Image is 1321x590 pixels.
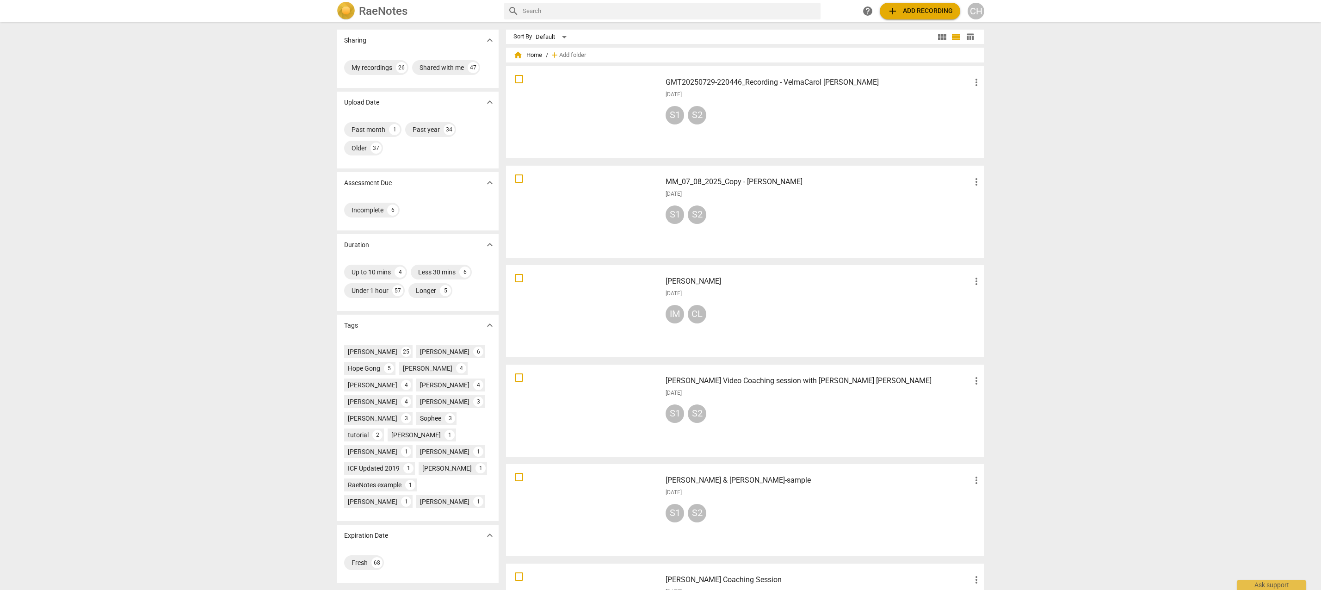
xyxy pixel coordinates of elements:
div: Less 30 mins [418,267,456,277]
div: 5 [384,363,394,373]
p: Upload Date [344,98,379,107]
div: Fresh [352,558,368,567]
div: 5 [440,285,451,296]
img: Logo [337,2,355,20]
span: view_module [937,31,948,43]
span: expand_more [484,239,495,250]
div: 1 [405,480,415,490]
div: [PERSON_NAME] [348,347,397,356]
div: Ask support [1237,580,1306,590]
div: Sophee [420,414,441,423]
div: 1 [401,447,411,457]
div: CL [688,305,706,323]
div: 4 [401,380,411,390]
span: add [550,50,559,60]
span: expand_more [484,177,495,188]
h3: Carla Trust [666,276,971,287]
div: 4 [395,267,406,278]
div: [PERSON_NAME] [348,380,397,390]
span: [DATE] [666,489,682,497]
span: more_vert [971,176,982,187]
span: more_vert [971,574,982,585]
div: ICF Updated 2019 [348,464,400,473]
div: 26 [396,62,407,73]
button: Show more [483,33,497,47]
div: IM [666,305,684,323]
div: Past month [352,125,385,134]
div: 1 [473,497,483,507]
a: LogoRaeNotes [337,2,497,20]
span: more_vert [971,77,982,88]
div: 68 [371,557,383,568]
span: Home [513,50,542,60]
div: 57 [392,285,403,296]
div: Past year [413,125,440,134]
div: tutorial [348,430,369,440]
div: [PERSON_NAME] [420,397,469,406]
div: S1 [666,106,684,124]
button: CH [968,3,984,19]
div: Older [352,143,367,153]
span: view_list [951,31,962,43]
div: [PERSON_NAME] [348,414,397,423]
div: S2 [688,106,706,124]
span: more_vert [971,375,982,386]
div: Default [536,30,570,44]
div: 47 [468,62,479,73]
div: [PERSON_NAME] [420,347,469,356]
div: 1 [401,497,411,507]
a: [PERSON_NAME][DATE]IMCL [509,268,981,354]
span: / [546,52,548,59]
span: more_vert [971,276,982,287]
div: 3 [473,397,483,407]
p: Expiration Date [344,531,388,540]
div: S1 [666,404,684,423]
button: Show more [483,238,497,252]
span: expand_more [484,97,495,108]
span: Add folder [559,52,586,59]
button: Show more [483,528,497,542]
button: List view [949,30,963,44]
div: Under 1 hour [352,286,389,295]
span: search [508,6,519,17]
span: Add recording [887,6,953,17]
span: expand_more [484,35,495,46]
button: Show more [483,318,497,332]
button: Upload [880,3,960,19]
span: add [887,6,898,17]
div: 3 [445,413,455,423]
button: Show more [483,95,497,109]
span: table_chart [966,32,975,41]
input: Search [523,4,817,19]
span: [DATE] [666,190,682,198]
div: RaeNotes example [348,480,401,490]
div: Hope Gong [348,364,380,373]
span: expand_more [484,530,495,541]
div: 1 [403,463,414,473]
div: 2 [372,430,383,440]
div: 4 [401,397,411,407]
div: [PERSON_NAME] [422,464,472,473]
button: Show more [483,176,497,190]
div: 1 [389,124,400,135]
h3: Dawn & Carol-sample [666,475,971,486]
div: 1 [475,463,486,473]
h3: MM_07_08_2025_Copy - Dan Murphy [666,176,971,187]
div: 6 [459,267,470,278]
button: Tile view [935,30,949,44]
h3: Louise Hansell Video Coaching session with Ana Maria McCombs [666,375,971,386]
div: My recordings [352,63,392,72]
span: expand_more [484,320,495,331]
span: more_vert [971,475,982,486]
div: [PERSON_NAME] [420,447,469,456]
div: 1 [444,430,455,440]
div: Incomplete [352,205,383,215]
span: help [862,6,873,17]
div: [PERSON_NAME] [420,380,469,390]
p: Tags [344,321,358,330]
div: [PERSON_NAME] [391,430,441,440]
div: 4 [456,363,466,373]
a: [PERSON_NAME] & [PERSON_NAME]-sample[DATE]S1S2 [509,467,981,553]
div: 37 [370,143,382,154]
